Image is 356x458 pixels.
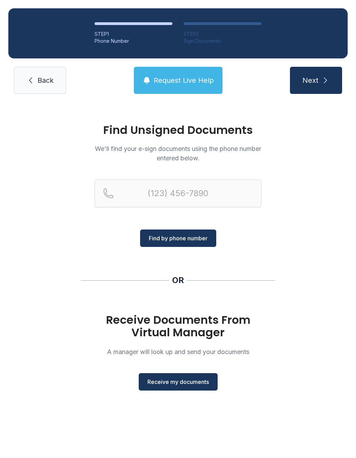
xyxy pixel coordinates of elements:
div: STEP 2 [184,31,261,38]
div: STEP 1 [95,31,172,38]
input: Reservation phone number [95,179,261,207]
div: Phone Number [95,38,172,45]
h1: Receive Documents From Virtual Manager [95,314,261,339]
p: A manager will look up and send your documents [95,347,261,356]
span: Request Live Help [154,75,214,85]
span: Find by phone number [149,234,208,242]
span: Back [38,75,54,85]
h1: Find Unsigned Documents [95,124,261,136]
span: Next [302,75,318,85]
span: Receive my documents [147,378,209,386]
div: OR [172,275,184,286]
p: We'll find your e-sign documents using the phone number entered below. [95,144,261,163]
div: Sign Documents [184,38,261,45]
